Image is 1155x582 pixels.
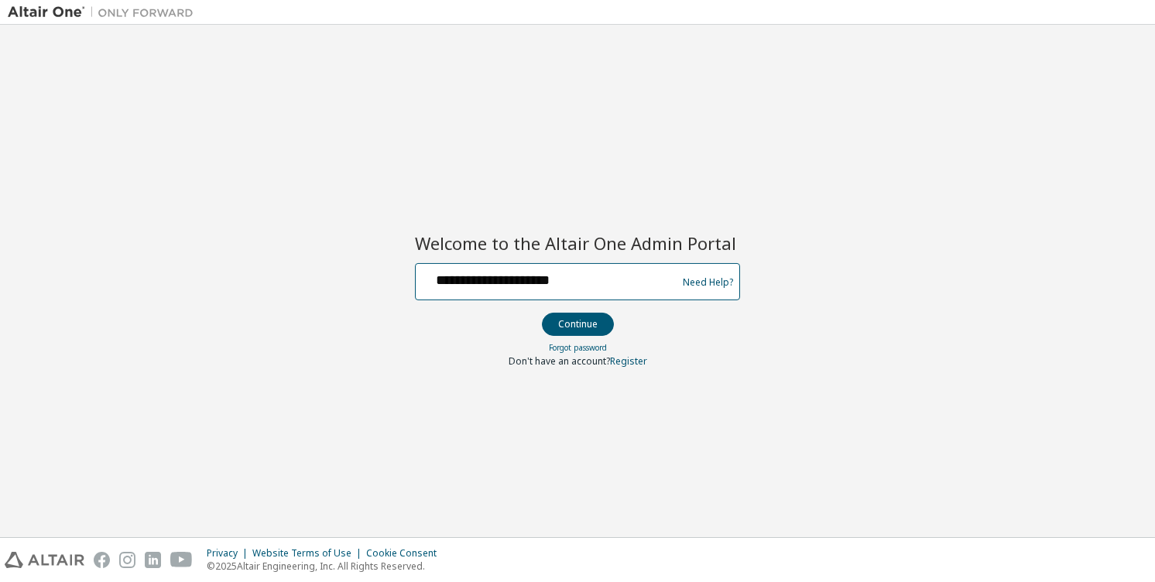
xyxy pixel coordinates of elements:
[252,547,366,560] div: Website Terms of Use
[415,232,740,254] h2: Welcome to the Altair One Admin Portal
[170,552,193,568] img: youtube.svg
[8,5,201,20] img: Altair One
[683,282,733,282] a: Need Help?
[366,547,446,560] div: Cookie Consent
[207,560,446,573] p: © 2025 Altair Engineering, Inc. All Rights Reserved.
[542,313,614,336] button: Continue
[145,552,161,568] img: linkedin.svg
[509,354,610,368] span: Don't have an account?
[5,552,84,568] img: altair_logo.svg
[610,354,647,368] a: Register
[94,552,110,568] img: facebook.svg
[549,342,607,353] a: Forgot password
[119,552,135,568] img: instagram.svg
[207,547,252,560] div: Privacy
